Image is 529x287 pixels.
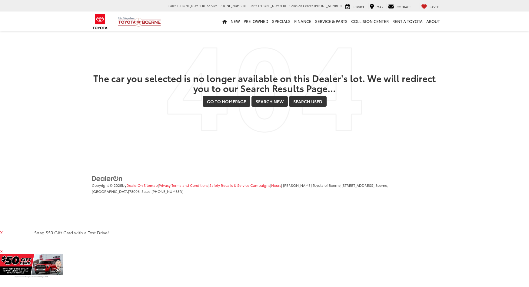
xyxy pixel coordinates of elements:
a: Specials [270,12,292,31]
span: | [PERSON_NAME] Toyota of Boerne [281,183,341,188]
a: Home [221,12,229,31]
img: Snag $50 Gift Card with a Test Drive! [4,218,34,248]
span: [PHONE_NUMBER] [258,3,286,8]
span: [PHONE_NUMBER] [151,189,183,194]
a: Service [344,3,366,9]
span: [PHONE_NUMBER] [177,3,205,8]
span: [PHONE_NUMBER] [314,3,342,8]
span: [GEOGRAPHIC_DATA] [92,189,129,194]
a: Go to Homepage [203,96,250,107]
a: DealerOn Home Page [126,183,143,188]
a: New [229,12,242,31]
a: My Saved Vehicles [420,3,441,9]
span: | [208,183,270,188]
a: DealerOn [92,175,123,181]
a: Collision Center [349,12,391,31]
span: [PHONE_NUMBER] [218,3,246,8]
a: Privacy [159,183,171,188]
a: Sitemap [144,183,158,188]
a: About [424,12,442,31]
img: Toyota [89,12,111,31]
span: Map [377,5,383,9]
span: Copyright © 2025 [92,183,122,188]
span: Sales [168,3,176,8]
span: | [143,183,158,188]
a: Safety Recalls & Service Campaigns, Opens in a new tab [209,183,270,188]
a: Map [368,3,385,9]
span: by [122,183,143,188]
a: Search Used [289,96,327,107]
a: Terms and Conditions [171,183,208,188]
span: Boerne, [375,183,388,188]
h2: The car you selected is no longer available on this Dealer's lot. We will redirect you to our Sea... [92,73,437,93]
span: Contact [397,5,411,9]
span: [STREET_ADDRESS], [341,183,375,188]
img: Vic Vaughan Toyota of Boerne [118,16,161,27]
span: | [270,183,281,188]
span: Snag $50 Gift Card with a Test Drive! [4,229,109,236]
a: Search New [251,96,288,107]
a: Service & Parts: Opens in a new tab [313,12,349,31]
a: Contact [387,3,412,9]
a: Hours [271,183,281,188]
span: 78006 [129,189,140,194]
span: Collision Center [289,3,313,8]
span: Service [207,3,218,8]
span: Service [353,5,365,9]
span: Parts [250,3,257,8]
span: | [171,183,208,188]
a: Rent a Toyota [391,12,424,31]
a: Finance [292,12,313,31]
span: | Sales: [140,189,183,194]
a: Pre-Owned [242,12,270,31]
span: | [158,183,171,188]
img: DealerOn [92,175,123,182]
span: Saved [430,5,440,9]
